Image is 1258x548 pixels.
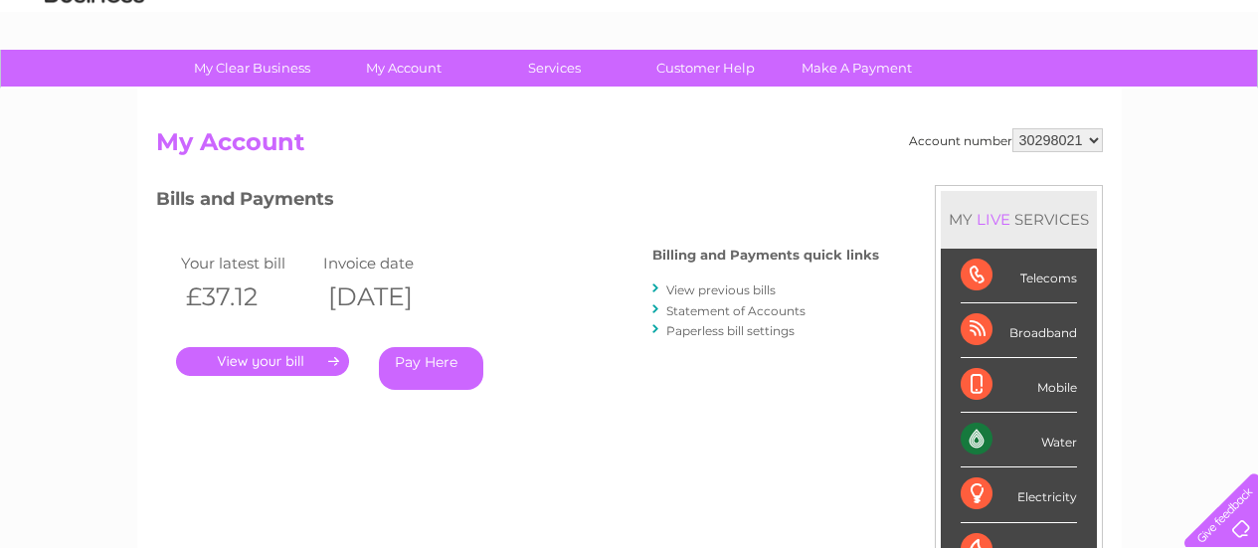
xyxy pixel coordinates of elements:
h3: Bills and Payments [156,185,879,220]
a: View previous bills [666,282,776,297]
a: 0333 014 3131 [883,10,1020,35]
div: Mobile [961,358,1077,413]
a: My Clear Business [170,50,334,87]
img: logo.png [44,52,145,112]
td: Your latest bill [176,250,319,276]
div: Clear Business is a trading name of Verastar Limited (registered in [GEOGRAPHIC_DATA] No. 3667643... [160,11,1100,96]
div: Water [961,413,1077,467]
h4: Billing and Payments quick links [652,248,879,263]
a: Pay Here [379,347,483,390]
a: Customer Help [624,50,788,87]
a: Paperless bill settings [666,323,795,338]
th: [DATE] [318,276,461,317]
td: Invoice date [318,250,461,276]
h2: My Account [156,128,1103,166]
a: Contact [1126,85,1174,99]
a: Make A Payment [775,50,939,87]
div: Account number [909,128,1103,152]
a: Log out [1192,85,1239,99]
a: . [176,347,349,376]
a: Energy [958,85,1001,99]
div: Electricity [961,467,1077,522]
a: Blog [1085,85,1114,99]
div: MY SERVICES [941,191,1097,248]
a: Services [472,50,636,87]
div: LIVE [973,210,1014,229]
a: Telecoms [1013,85,1073,99]
th: £37.12 [176,276,319,317]
div: Broadband [961,303,1077,358]
a: Water [908,85,946,99]
a: My Account [321,50,485,87]
a: Statement of Accounts [666,303,806,318]
div: Telecoms [961,249,1077,303]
